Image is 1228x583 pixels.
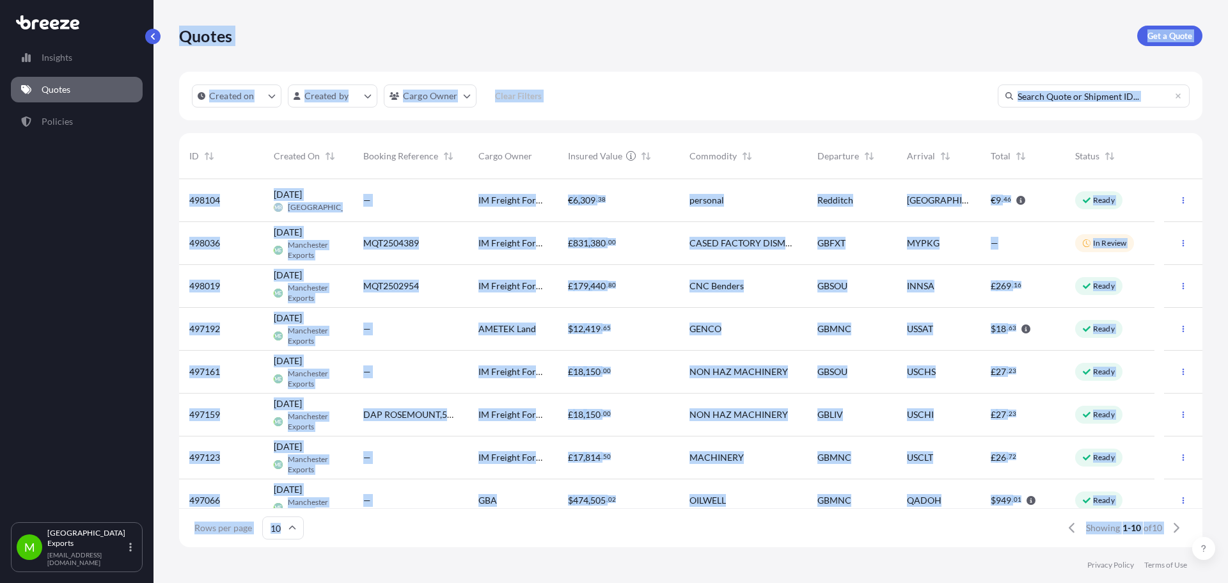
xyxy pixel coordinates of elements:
span: Created On [274,150,320,163]
span: Manchester Exports [288,326,343,346]
button: Sort [441,148,456,164]
span: Insured Value [568,150,622,163]
span: IM Freight Forwarding Ltd [478,237,547,250]
span: 497161 [189,365,220,378]
span: 497192 [189,323,220,335]
input: Search Quote or Shipment ID... [998,84,1190,108]
button: Sort [862,148,877,164]
span: 6 [573,196,578,205]
span: £ [568,282,573,291]
span: 16 [1014,283,1021,287]
button: Sort [739,148,755,164]
span: MACHINERY [689,451,744,464]
a: Privacy Policy [1087,560,1134,570]
span: , [578,196,580,205]
span: . [1007,326,1008,330]
span: 02 [608,497,616,502]
span: — [363,323,371,335]
span: 498019 [189,280,220,292]
span: . [606,283,608,287]
span: Manchester Exports [288,454,343,475]
span: [DATE] [274,226,302,239]
span: 12 [573,324,583,333]
span: $ [991,496,996,505]
span: USCHS [907,365,936,378]
span: 72 [1009,454,1016,459]
span: 309 [580,196,595,205]
p: In Review [1093,238,1126,248]
a: Quotes [11,77,143,102]
span: DAP ROSEMOUNT,55068 [363,408,458,421]
span: of 10 [1144,522,1162,534]
span: Manchester Exports [288,411,343,432]
span: $ [991,324,996,333]
span: [DATE] [274,483,302,496]
span: $ [568,496,573,505]
a: Policies [11,109,143,134]
p: Ready [1093,452,1115,463]
span: 18 [573,367,583,376]
span: , [588,282,590,291]
span: MR [274,201,282,214]
span: Booking Reference [363,150,438,163]
span: — [363,194,371,207]
span: , [583,453,585,462]
span: USCHI [907,408,934,421]
span: GBA [478,494,497,507]
span: 38 [598,197,606,202]
span: GBSOU [817,280,847,292]
span: £ [568,410,573,419]
span: GENCO [689,323,721,335]
span: Departure [817,150,859,163]
span: [DATE] [274,312,302,324]
span: 18 [573,410,583,419]
button: Sort [1013,148,1028,164]
button: Sort [201,148,217,164]
span: . [1007,411,1008,416]
span: — [363,494,371,507]
span: [DATE] [274,188,302,201]
span: ME [274,287,282,299]
span: 497159 [189,408,220,421]
span: £ [991,282,996,291]
span: Rows per page [194,522,252,534]
span: USCLT [907,451,933,464]
span: 269 [996,282,1011,291]
span: 380 [590,239,606,248]
a: Get a Quote [1137,26,1202,46]
span: . [596,197,597,202]
span: M [24,541,35,554]
span: . [1002,197,1003,202]
span: Redditch [817,194,853,207]
span: — [991,237,998,250]
p: Get a Quote [1147,29,1192,42]
span: ME [274,458,282,471]
span: 150 [585,410,601,419]
span: CNC Benders [689,280,744,292]
span: 179 [573,282,588,291]
span: USSAT [907,323,933,335]
span: personal [689,194,724,207]
span: , [583,324,585,333]
span: INNSA [907,280,934,292]
span: IM Freight Forwarding Ltd [478,451,547,464]
span: 9 [996,196,1001,205]
span: $ [568,324,573,333]
span: [GEOGRAPHIC_DATA] [288,202,366,212]
span: [DATE] [274,440,302,453]
p: Ready [1093,495,1115,506]
button: Sort [638,148,654,164]
span: Total [991,150,1011,163]
button: Clear Filters [483,86,555,106]
button: Sort [938,148,953,164]
p: Ready [1093,195,1115,205]
p: Ready [1093,367,1115,377]
span: . [1007,369,1008,373]
p: Ready [1093,410,1115,420]
span: CASED FACTORY DISMANTLED MACHINERY [689,237,797,250]
span: 50 [603,454,611,459]
span: ME [274,415,282,428]
span: , [583,410,585,419]
span: £ [991,367,996,376]
span: £ [991,453,996,462]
